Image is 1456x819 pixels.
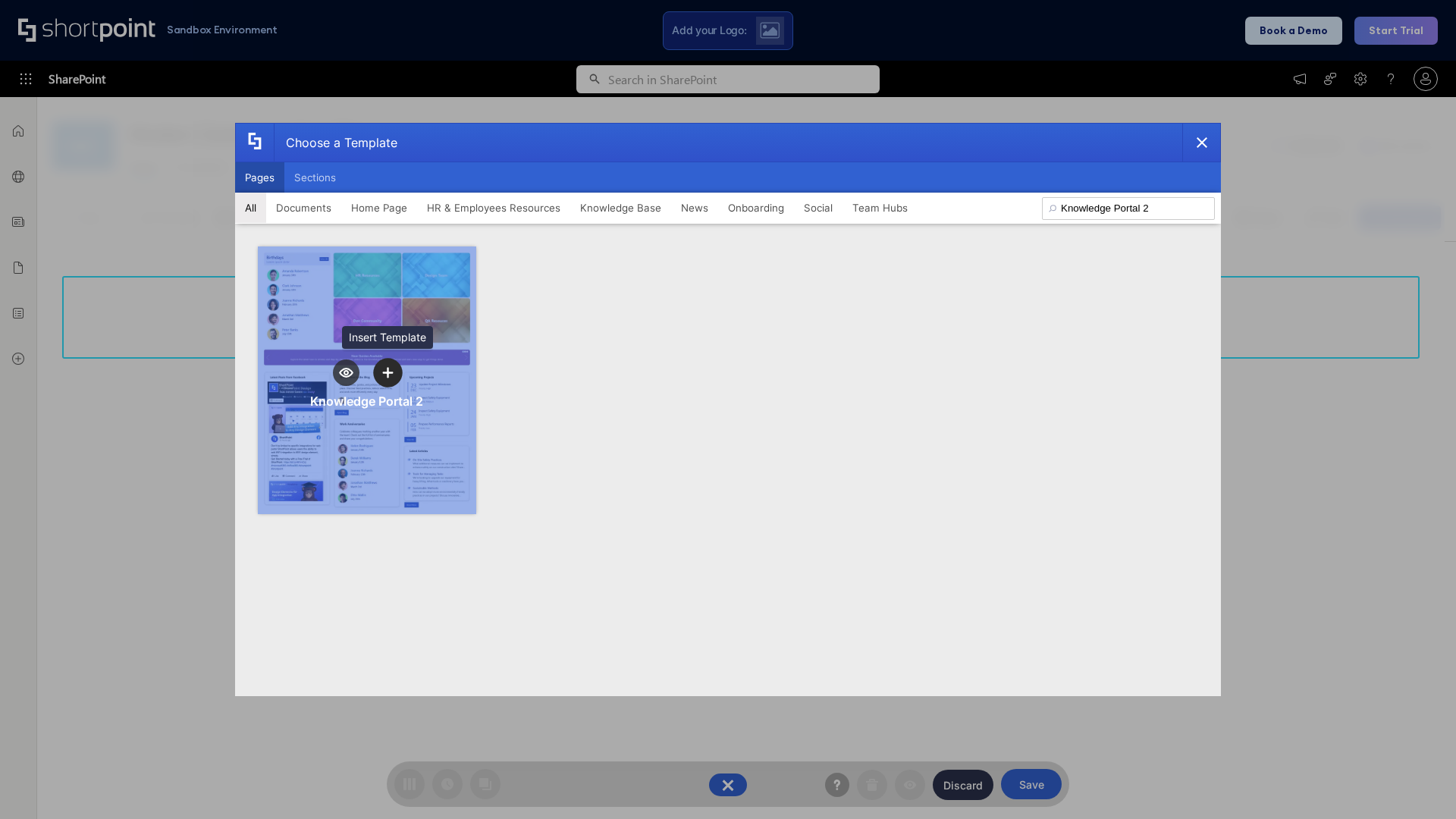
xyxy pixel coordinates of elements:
button: HR & Employees Resources [417,193,570,223]
button: News [671,193,718,223]
div: Choose a Template [274,124,397,162]
input: Search [1042,197,1215,220]
div: template selector [235,123,1221,696]
button: Pages [235,162,284,193]
button: Home Page [341,193,417,223]
button: Knowledge Base [570,193,671,223]
button: Social [794,193,843,223]
button: Documents [266,193,341,223]
button: Onboarding [718,193,794,223]
iframe: Chat Widget [1380,746,1456,819]
div: Knowledge Portal 2 [310,394,423,409]
button: Sections [284,162,346,193]
button: Team Hubs [843,193,918,223]
button: All [235,193,266,223]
